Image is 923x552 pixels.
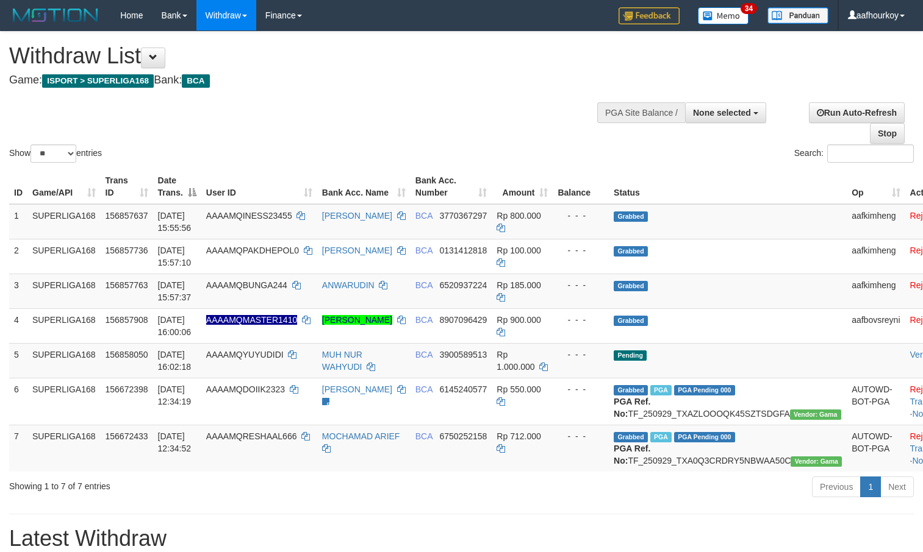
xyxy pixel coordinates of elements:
[614,316,648,326] span: Grabbed
[106,350,148,359] span: 156858050
[497,431,541,441] span: Rp 712.000
[497,350,534,372] span: Rp 1.000.000
[767,7,828,24] img: panduan.png
[158,350,192,372] span: [DATE] 16:02:18
[614,432,648,442] span: Grabbed
[106,431,148,441] span: 156672433
[497,280,541,290] span: Rp 185.000
[27,204,101,239] td: SUPERLIGA168
[42,74,154,88] span: ISPORT > SUPERLIGA168
[206,315,297,325] span: Nama rekening ada tanda titik/strip, harap diedit
[415,431,433,441] span: BCA
[106,280,148,290] span: 156857763
[206,211,292,221] span: AAAAMQINESS23455
[9,239,27,274] td: 2
[31,144,76,163] select: Showentries
[497,246,541,255] span: Rp 100.000
[9,378,27,425] td: 6
[614,350,647,361] span: Pending
[9,343,27,378] td: 5
[827,144,914,163] input: Search:
[439,280,487,290] span: Copy 6520937224 to clipboard
[597,102,685,123] div: PGA Site Balance /
[206,431,297,441] span: AAAAMQRESHAAL666
[497,315,541,325] span: Rp 900.000
[698,7,749,24] img: Button%20Memo.svg
[741,3,757,14] span: 34
[880,476,914,497] a: Next
[27,343,101,378] td: SUPERLIGA168
[497,384,541,394] span: Rp 550.000
[439,211,487,221] span: Copy 3770367297 to clipboard
[9,6,102,24] img: MOTION_logo.png
[860,476,881,497] a: 1
[558,279,604,291] div: - - -
[158,431,192,453] span: [DATE] 12:34:52
[322,315,392,325] a: [PERSON_NAME]
[206,280,287,290] span: AAAAMQBUNGA244
[27,239,101,274] td: SUPERLIGA168
[558,430,604,442] div: - - -
[847,239,905,274] td: aafkimheng
[558,314,604,326] div: - - -
[158,280,192,302] span: [DATE] 15:57:37
[322,280,375,290] a: ANWARUDIN
[106,384,148,394] span: 156672398
[415,350,433,359] span: BCA
[322,384,392,394] a: [PERSON_NAME]
[492,169,553,204] th: Amount: activate to sort column ascending
[411,169,492,204] th: Bank Acc. Number: activate to sort column ascending
[201,169,317,204] th: User ID: activate to sort column ascending
[609,425,847,472] td: TF_250929_TXA0Q3CRDRY5NBWAA50C
[27,169,101,204] th: Game/API: activate to sort column ascending
[182,74,209,88] span: BCA
[847,425,905,472] td: AUTOWD-BOT-PGA
[439,384,487,394] span: Copy 6145240577 to clipboard
[415,211,433,221] span: BCA
[322,350,362,372] a: MUH NUR WAHYUDI
[790,409,841,420] span: Vendor URL: https://trx31.1velocity.biz
[614,281,648,291] span: Grabbed
[27,425,101,472] td: SUPERLIGA168
[558,244,604,257] div: - - -
[322,211,392,221] a: [PERSON_NAME]
[812,476,861,497] a: Previous
[847,274,905,308] td: aafkimheng
[609,378,847,425] td: TF_250929_TXAZLOOOQK45SZTSDGFA
[206,246,299,255] span: AAAAMQPAKDHEPOL0
[206,350,284,359] span: AAAAMQYUYUDIDI
[847,308,905,343] td: aafbovsreyni
[809,102,905,123] a: Run Auto-Refresh
[614,211,648,222] span: Grabbed
[9,425,27,472] td: 7
[106,246,148,255] span: 156857736
[9,74,603,87] h4: Game: Bank:
[558,349,604,361] div: - - -
[9,44,603,68] h1: Withdraw List
[439,350,487,359] span: Copy 3900589513 to clipboard
[9,475,375,492] div: Showing 1 to 7 of 7 entries
[415,280,433,290] span: BCA
[847,378,905,425] td: AUTOWD-BOT-PGA
[9,308,27,343] td: 4
[158,384,192,406] span: [DATE] 12:34:19
[9,169,27,204] th: ID
[101,169,153,204] th: Trans ID: activate to sort column ascending
[317,169,411,204] th: Bank Acc. Name: activate to sort column ascending
[558,210,604,222] div: - - -
[609,169,847,204] th: Status
[558,383,604,395] div: - - -
[415,384,433,394] span: BCA
[614,385,648,395] span: Grabbed
[674,385,735,395] span: PGA Pending
[9,274,27,308] td: 3
[439,315,487,325] span: Copy 8907096429 to clipboard
[158,315,192,337] span: [DATE] 16:00:06
[9,526,914,551] h1: Latest Withdraw
[674,432,735,442] span: PGA Pending
[415,315,433,325] span: BCA
[794,144,914,163] label: Search:
[106,211,148,221] span: 156857637
[614,397,650,419] b: PGA Ref. No:
[415,246,433,255] span: BCA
